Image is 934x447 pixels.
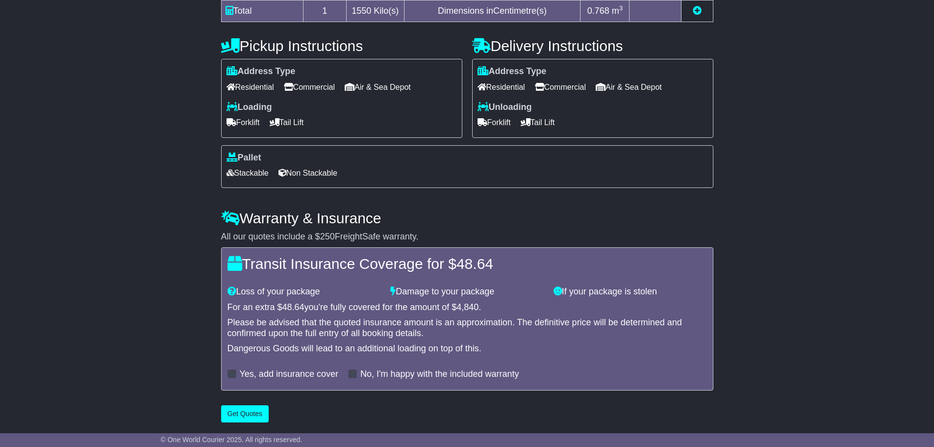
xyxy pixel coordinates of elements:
[472,38,713,54] h4: Delivery Instructions
[221,232,713,242] div: All our quotes include a $ FreightSafe warranty.
[535,79,586,95] span: Commercial
[221,405,269,422] button: Get Quotes
[223,287,386,297] div: Loss of your package
[587,6,609,16] span: 0.768
[227,256,707,272] h4: Transit Insurance Coverage for $
[240,369,338,380] label: Yes, add insurance cover
[693,6,702,16] a: Add new item
[549,287,712,297] div: If your package is stolen
[521,115,555,130] span: Tail Lift
[227,165,269,181] span: Stackable
[278,165,337,181] span: Non Stackable
[346,0,404,22] td: Kilo(s)
[227,102,272,113] label: Loading
[227,343,707,354] div: Dangerous Goods will lead to an additional loading on top of this.
[221,0,303,22] td: Total
[360,369,519,380] label: No, I'm happy with the included warranty
[221,210,713,226] h4: Warranty & Insurance
[352,6,371,16] span: 1550
[478,66,547,77] label: Address Type
[478,115,511,130] span: Forklift
[345,79,411,95] span: Air & Sea Depot
[303,0,346,22] td: 1
[270,115,304,130] span: Tail Lift
[227,115,260,130] span: Forklift
[456,302,479,312] span: 4,840
[227,317,707,339] div: Please be advised that the quoted insurance amount is an approximation. The definitive price will...
[596,79,662,95] span: Air & Sea Depot
[478,79,525,95] span: Residential
[221,38,462,54] h4: Pickup Instructions
[227,153,261,163] label: Pallet
[478,102,532,113] label: Unloading
[320,232,335,241] span: 250
[227,79,274,95] span: Residential
[227,302,707,313] div: For an extra $ you're fully covered for the amount of $ .
[619,4,623,12] sup: 3
[227,66,296,77] label: Address Type
[282,302,304,312] span: 48.64
[404,0,581,22] td: Dimensions in Centimetre(s)
[385,287,549,297] div: Damage to your package
[284,79,335,95] span: Commercial
[161,436,303,444] span: © One World Courier 2025. All rights reserved.
[456,256,493,272] span: 48.64
[612,6,623,16] span: m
